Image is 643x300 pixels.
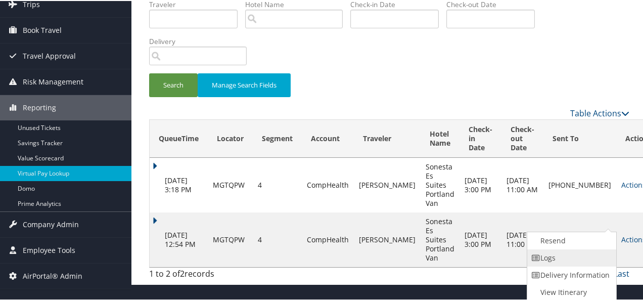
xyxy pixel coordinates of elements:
[614,267,629,278] a: Last
[421,119,460,157] th: Hotel Name: activate to sort column ascending
[253,119,302,157] th: Segment: activate to sort column ascending
[543,119,616,157] th: Sent To: activate to sort column ascending
[149,72,198,96] button: Search
[421,211,460,266] td: Sonesta Es Suites Portland Van
[570,107,629,118] a: Table Actions
[150,157,208,211] td: [DATE] 3:18 PM
[302,157,354,211] td: CompHealth
[354,211,421,266] td: [PERSON_NAME]
[501,157,543,211] td: [DATE] 11:00 AM
[460,119,501,157] th: Check-in Date: activate to sort column ascending
[501,211,543,266] td: [DATE] 11:00 AM
[460,211,501,266] td: [DATE] 3:00 PM
[253,211,302,266] td: 4
[23,68,83,94] span: Risk Management
[180,267,185,278] span: 2
[421,157,460,211] td: Sonesta Es Suites Portland Van
[460,157,501,211] td: [DATE] 3:00 PM
[253,157,302,211] td: 4
[543,211,616,266] td: [PHONE_NUMBER]
[23,263,82,288] span: AirPortal® Admin
[208,211,253,266] td: MGTQPW
[527,248,614,266] a: Logs
[527,283,614,300] a: View Itinerary
[208,119,253,157] th: Locator: activate to sort column ascending
[208,157,253,211] td: MGTQPW
[149,267,258,284] div: 1 to 2 of records
[527,231,614,248] a: Resend
[198,72,291,96] button: Manage Search Fields
[501,119,543,157] th: Check-out Date: activate to sort column ascending
[23,17,62,42] span: Book Travel
[149,35,254,46] label: Delivery
[354,119,421,157] th: Traveler: activate to sort column ascending
[150,119,208,157] th: QueueTime: activate to sort column ascending
[23,94,56,119] span: Reporting
[302,119,354,157] th: Account: activate to sort column descending
[354,157,421,211] td: [PERSON_NAME]
[23,211,79,236] span: Company Admin
[23,237,75,262] span: Employee Tools
[23,42,76,68] span: Travel Approval
[527,266,614,283] a: Delivery Information
[302,211,354,266] td: CompHealth
[150,211,208,266] td: [DATE] 12:54 PM
[543,157,616,211] td: [PHONE_NUMBER]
